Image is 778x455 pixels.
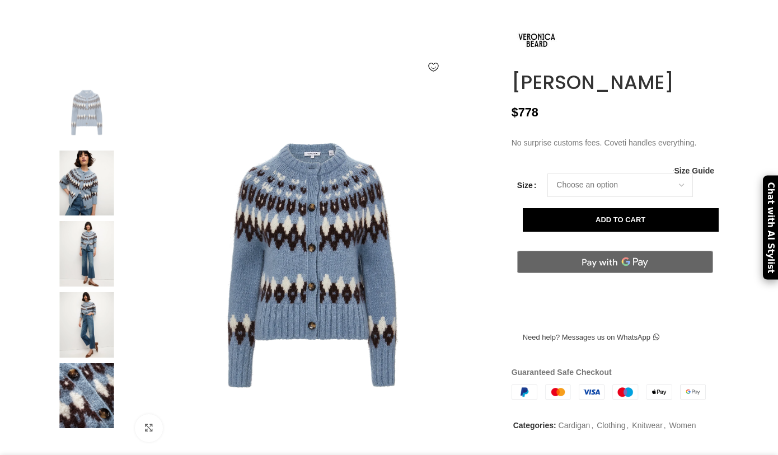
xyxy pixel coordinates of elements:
img: Christina Fairisle Cardigan [53,292,121,358]
span: , [627,419,629,431]
h1: [PERSON_NAME] [512,71,723,94]
span: , [591,419,593,431]
img: Veronica Beard Cardigan [53,363,121,429]
img: Veronica Beard Clothing [53,221,121,287]
bdi: 778 [512,105,538,119]
button: Add to cart [523,208,719,232]
a: Need help? Messages us on WhatsApp [512,326,671,349]
span: $ [512,105,518,119]
span: Categories: [513,421,556,430]
a: Women [669,421,696,430]
button: Pay with GPay [517,251,713,273]
iframe: Secure express checkout frame [515,279,715,306]
label: Size [517,179,537,191]
p: No surprise customs fees. Coveti handles everything. [512,137,723,149]
strong: Guaranteed Safe Checkout [512,368,612,377]
span: , [664,419,666,431]
img: Veronica Beard Knitwear [53,79,121,145]
a: Knitwear [632,421,662,430]
a: Cardigan [559,421,590,430]
img: guaranteed-safe-checkout-bordered.j [512,384,706,400]
img: Veronica Beard [53,151,121,216]
a: Clothing [597,421,625,430]
img: Veronica Beard [512,15,562,65]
